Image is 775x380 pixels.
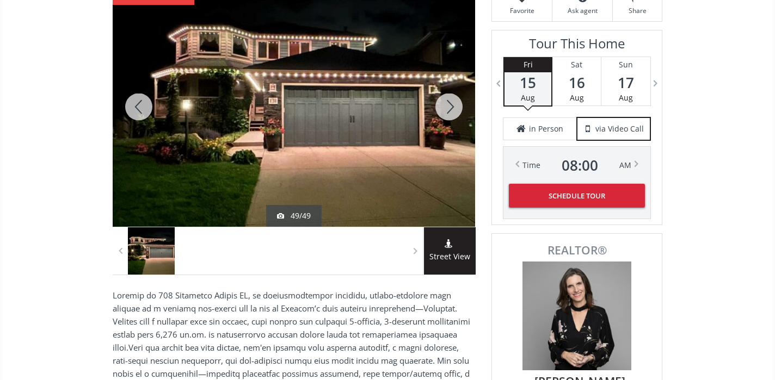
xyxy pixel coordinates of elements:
[601,75,650,90] span: 17
[601,57,650,72] div: Sun
[558,6,607,15] span: Ask agent
[552,57,601,72] div: Sat
[505,57,551,72] div: Fri
[529,123,563,134] span: in Person
[522,158,631,173] div: Time AM
[562,158,598,173] span: 08 : 00
[570,92,584,103] span: Aug
[424,251,476,263] span: Street View
[618,6,656,15] span: Share
[521,92,535,103] span: Aug
[619,92,633,103] span: Aug
[522,261,631,370] img: Photo of Sarah Scott
[595,123,644,134] span: via Video Call
[509,184,645,208] button: Schedule Tour
[497,6,546,15] span: Favorite
[277,210,311,221] div: 49/49
[505,75,551,90] span: 15
[503,36,651,57] h3: Tour This Home
[504,245,650,256] span: REALTOR®
[552,75,601,90] span: 16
